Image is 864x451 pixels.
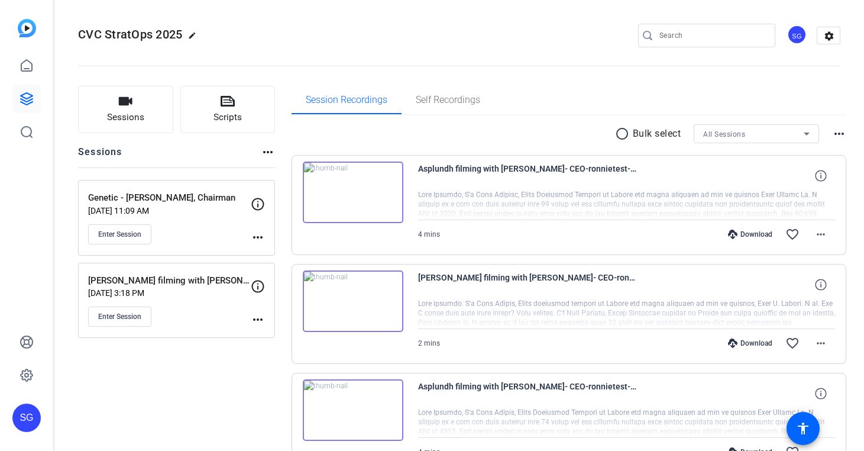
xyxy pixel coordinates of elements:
p: [DATE] 11:09 AM [88,206,251,215]
button: Scripts [180,86,276,133]
mat-icon: edit [188,31,202,46]
img: thumb-nail [303,162,403,223]
button: Sessions [78,86,173,133]
mat-icon: more_horiz [261,145,275,159]
ngx-avatar: Studio Giggle [787,25,808,46]
span: Asplundh filming with [PERSON_NAME]- CEO-ronnietest-2025-08-28-14-12-01-672-0 [418,379,637,408]
h2: Sessions [78,145,122,167]
p: Genetic - [PERSON_NAME], Chairman [88,191,251,205]
mat-icon: favorite_border [785,227,800,241]
div: Download [722,339,778,348]
span: CVC StratOps 2025 [78,27,182,41]
mat-icon: accessibility [796,421,810,436]
span: 4 mins [418,230,440,239]
span: Session Recordings [306,95,387,105]
p: [DATE] 3:18 PM [88,288,251,298]
mat-icon: more_horiz [251,230,265,244]
mat-icon: radio_button_unchecked [615,127,633,141]
button: Enter Session [88,224,151,244]
span: Sessions [107,111,144,124]
input: Search [659,28,766,43]
mat-icon: more_horiz [251,313,265,327]
span: Scripts [213,111,242,124]
button: Enter Session [88,307,151,327]
span: All Sessions [703,130,745,138]
img: blue-gradient.svg [18,19,36,37]
img: thumb-nail [303,270,403,332]
span: 2 mins [418,339,440,347]
span: Self Recordings [416,95,480,105]
mat-icon: more_horiz [814,336,828,350]
span: [PERSON_NAME] filming with [PERSON_NAME]- CEO-ronnietest-2025-08-28-14-24-14-360-0 [418,270,637,299]
div: Download [722,230,778,239]
div: SG [787,25,807,44]
p: Bulk select [633,127,681,141]
p: [PERSON_NAME] filming with [PERSON_NAME], CEO [88,274,251,288]
mat-icon: more_horiz [832,127,846,141]
mat-icon: settings [817,27,841,45]
mat-icon: favorite_border [785,336,800,350]
img: thumb-nail [303,379,403,441]
span: Enter Session [98,312,141,321]
span: Asplundh filming with [PERSON_NAME]- CEO-ronnietest-2025-08-28-14-28-13-216-0 [418,162,637,190]
span: Enter Session [98,230,141,239]
mat-icon: more_horiz [814,227,828,241]
div: SG [12,404,41,432]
